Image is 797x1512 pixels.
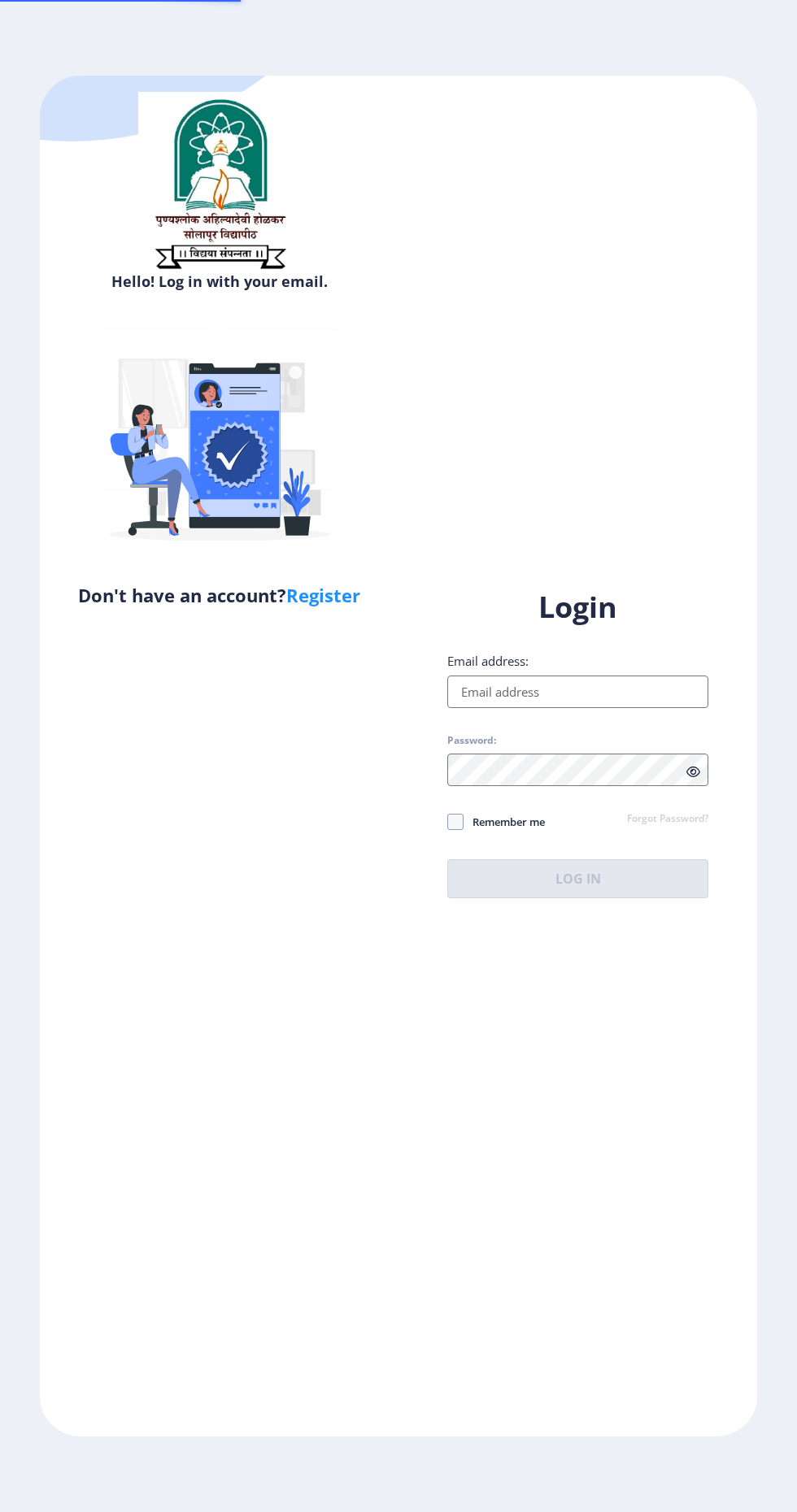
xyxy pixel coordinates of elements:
[77,298,362,582] img: Verified-rafiki.svg
[447,859,708,898] button: Log In
[447,653,529,669] label: Email address:
[447,676,708,708] input: Email address
[286,583,360,607] a: Register
[138,92,301,276] img: sulogo.png
[627,812,708,827] a: Forgot Password?
[464,812,545,832] span: Remember me
[52,272,386,291] h6: Hello! Log in with your email.
[447,734,496,747] label: Password:
[52,582,386,608] h5: Don't have an account?
[447,588,708,627] h1: Login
